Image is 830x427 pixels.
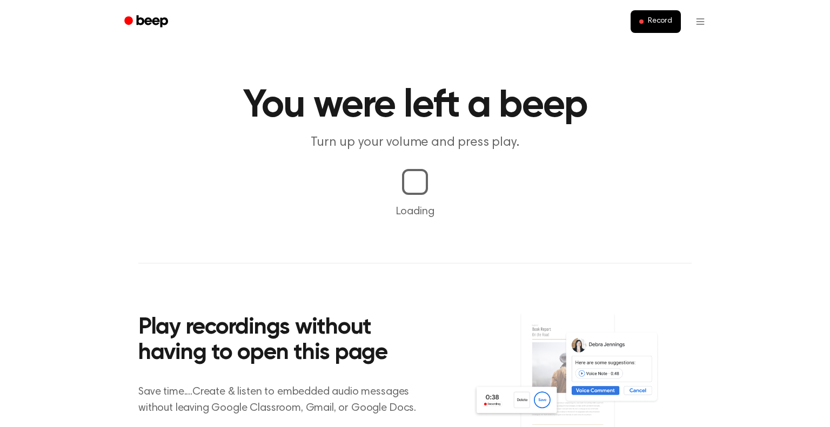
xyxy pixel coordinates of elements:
[207,134,622,152] p: Turn up your volume and press play.
[117,11,178,32] a: Beep
[648,17,672,26] span: Record
[138,315,430,367] h2: Play recordings without having to open this page
[631,10,681,33] button: Record
[138,86,692,125] h1: You were left a beep
[687,9,713,35] button: Open menu
[13,204,817,220] p: Loading
[138,384,430,416] p: Save time....Create & listen to embedded audio messages without leaving Google Classroom, Gmail, ...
